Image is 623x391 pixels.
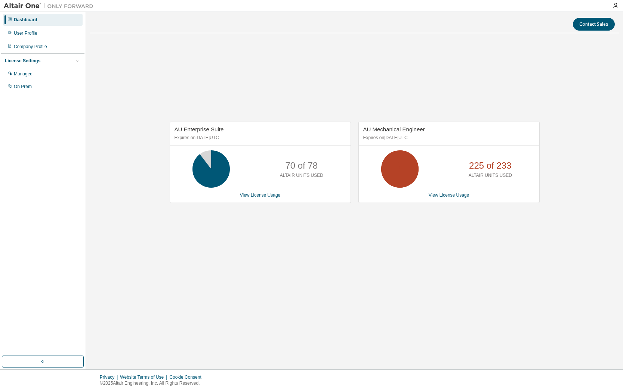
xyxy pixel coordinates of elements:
div: License Settings [5,58,40,64]
div: Cookie Consent [169,374,206,380]
button: Contact Sales [573,18,615,31]
p: Expires on [DATE] UTC [175,135,344,141]
p: ALTAIR UNITS USED [280,172,323,179]
span: AU Enterprise Suite [175,126,224,132]
div: User Profile [14,30,37,36]
div: Website Terms of Use [120,374,169,380]
p: Expires on [DATE] UTC [363,135,533,141]
div: Privacy [100,374,120,380]
span: AU Mechanical Engineer [363,126,425,132]
img: Altair One [4,2,97,10]
div: On Prem [14,84,32,90]
a: View License Usage [240,193,281,198]
p: 70 of 78 [285,159,318,172]
a: View License Usage [429,193,469,198]
p: © 2025 Altair Engineering, Inc. All Rights Reserved. [100,380,206,387]
p: ALTAIR UNITS USED [469,172,512,179]
div: Managed [14,71,33,77]
div: Dashboard [14,17,37,23]
p: 225 of 233 [469,159,511,172]
div: Company Profile [14,44,47,50]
